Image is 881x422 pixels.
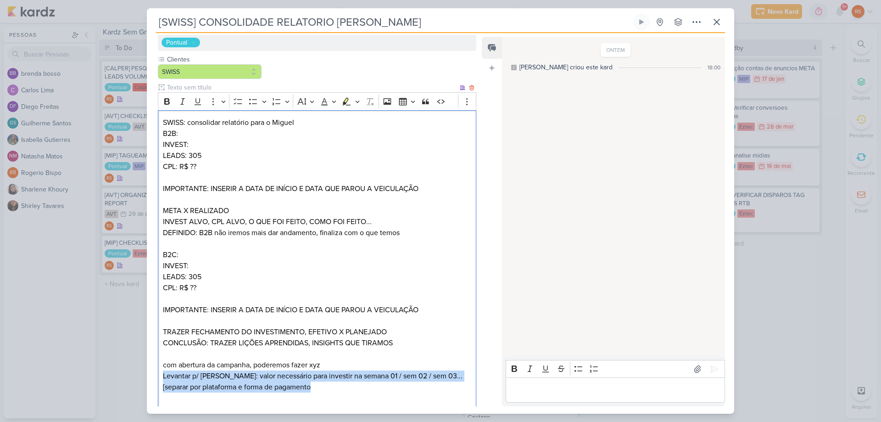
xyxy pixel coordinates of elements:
button: SWISS [158,64,262,79]
div: Editor editing area: main [158,110,476,411]
p: TRAZER FECHAMENTO DO INVESTIMENTO, EFETIVO X PLANEJADO [163,326,471,338]
p: IMPORTANTE: INSERIR A DATA DE INÍCIO E DATA QUE PAROU A VEICULAÇÃO [163,304,471,315]
input: Texto sem título [165,83,458,92]
div: Editor toolbar [158,92,476,110]
p: IMPORTANTE: INSERIR A DATA DE INÍCIO E DATA QUE PAROU A VEICULAÇÃO [163,183,471,194]
p: META X REALIZADO INVEST ALVO, CPL ALVO, O QUE FOI FEITO, COMO FOI FEITO... [163,205,471,227]
div: [PERSON_NAME] criou este kard [519,62,613,72]
div: Editor editing area: main [506,377,725,403]
p: B2C: INVEST: LEADS: 305 CPL: R$ ?? [163,249,471,293]
p: ⁠⁠⁠⁠⁠⁠⁠ com abertura da campanha, poderemos fazer xyz [163,349,471,371]
div: Ligar relógio [638,18,645,26]
p: Levantar p/ [PERSON_NAME]: valor necessário para investir na semana 01 / sem 02 / sem 03... [sepa... [163,371,471,404]
p: SWISS: consolidar relatório para o Miguel B2B: INVEST: LEADS: 305 CPL: R$ ?? [163,117,471,172]
div: 18:00 [708,63,720,72]
input: Kard Sem Título [156,14,631,30]
div: Editor toolbar [506,360,725,378]
p: CONCLUSÃO: TRAZER LIÇÕES APRENDIDAS, INSIGHTS QUE TIRAMOS [163,338,471,349]
label: Clientes [166,55,262,64]
p: DEFINIDO: B2B não iremos mais dar andamento, finaliza com o que temos [163,227,471,238]
div: Pontual [166,38,187,47]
